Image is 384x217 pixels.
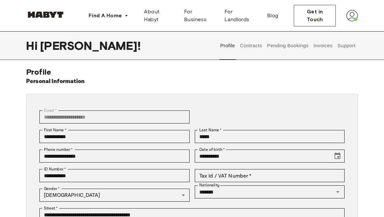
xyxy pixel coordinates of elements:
[139,5,179,26] a: About Habyt
[39,110,190,123] div: You can't change your email address at the moment. Please reach out to customer support in case y...
[266,31,309,60] button: Pending Bookings
[220,31,236,60] button: Profile
[184,8,214,23] span: For Business
[262,5,284,26] a: Blog
[299,8,330,23] span: Get in Touch
[44,108,57,113] label: Email
[44,205,58,211] label: Street
[26,67,51,77] span: Profile
[199,182,220,188] label: Nationality
[313,31,333,60] button: Invoices
[44,186,60,192] label: Gender
[333,187,342,196] button: Open
[218,31,358,60] div: user profile tabs
[44,166,66,172] label: ID Number
[239,31,263,60] button: Contracts
[26,11,65,18] img: Habyt
[331,150,344,163] button: Choose date, selected date is Jul 16, 2000
[89,12,122,20] span: Find A Home
[336,31,356,60] button: Support
[346,10,358,22] img: avatar
[224,8,257,23] span: For Landlords
[83,9,134,22] button: Find A Home
[199,127,222,133] label: Last Name
[44,127,66,133] label: First Name
[179,5,219,26] a: For Business
[267,12,278,20] span: Blog
[26,77,85,86] h6: Personal Information
[144,8,174,23] span: About Habyt
[26,39,40,52] span: Hi
[44,147,73,152] label: Phone number
[219,5,262,26] a: For Landlords
[294,5,336,26] button: Get in Touch
[199,147,225,152] label: Date of birth
[39,189,190,202] div: [DEMOGRAPHIC_DATA]
[40,39,141,52] span: [PERSON_NAME] !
